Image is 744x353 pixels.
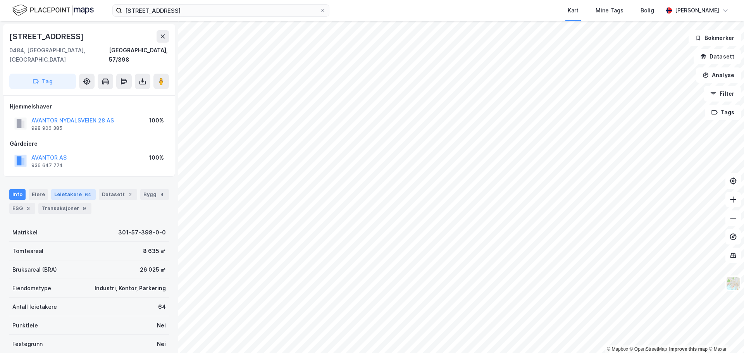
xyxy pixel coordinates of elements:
div: Eiere [29,189,48,200]
button: Tags [705,105,741,120]
div: Nei [157,339,166,349]
div: Info [9,189,26,200]
iframe: Chat Widget [705,316,744,353]
div: 8 635 ㎡ [143,246,166,256]
div: ESG [9,203,35,214]
div: 2 [126,191,134,198]
div: 64 [158,302,166,312]
div: Nei [157,321,166,330]
div: Antall leietakere [12,302,57,312]
button: Analyse [696,67,741,83]
div: 4 [158,191,166,198]
div: Bolig [641,6,654,15]
div: Kart [568,6,579,15]
div: Eiendomstype [12,284,51,293]
div: Transaksjoner [38,203,91,214]
div: Festegrunn [12,339,43,349]
div: Industri, Kontor, Parkering [95,284,166,293]
div: 936 647 774 [31,162,63,169]
div: 9 [81,205,88,212]
button: Filter [704,86,741,102]
div: Punktleie [12,321,38,330]
div: [GEOGRAPHIC_DATA], 57/398 [109,46,169,64]
div: [PERSON_NAME] [675,6,719,15]
div: Bruksareal (BRA) [12,265,57,274]
div: 100% [149,116,164,125]
div: Leietakere [51,189,96,200]
a: Mapbox [607,346,628,352]
div: 26 025 ㎡ [140,265,166,274]
div: Matrikkel [12,228,38,237]
div: Datasett [99,189,137,200]
div: 998 906 385 [31,125,62,131]
div: Bygg [140,189,169,200]
div: Kontrollprogram for chat [705,316,744,353]
a: Improve this map [669,346,708,352]
div: 301-57-398-0-0 [118,228,166,237]
img: logo.f888ab2527a4732fd821a326f86c7f29.svg [12,3,94,17]
img: Z [726,276,741,291]
div: 3 [24,205,32,212]
div: 64 [83,191,93,198]
input: Søk på adresse, matrikkel, gårdeiere, leietakere eller personer [122,5,320,16]
div: Hjemmelshaver [10,102,169,111]
button: Bokmerker [689,30,741,46]
button: Tag [9,74,76,89]
div: Gårdeiere [10,139,169,148]
a: OpenStreetMap [630,346,667,352]
button: Datasett [694,49,741,64]
div: 0484, [GEOGRAPHIC_DATA], [GEOGRAPHIC_DATA] [9,46,109,64]
div: Tomteareal [12,246,43,256]
div: Mine Tags [596,6,623,15]
div: 100% [149,153,164,162]
div: [STREET_ADDRESS] [9,30,85,43]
